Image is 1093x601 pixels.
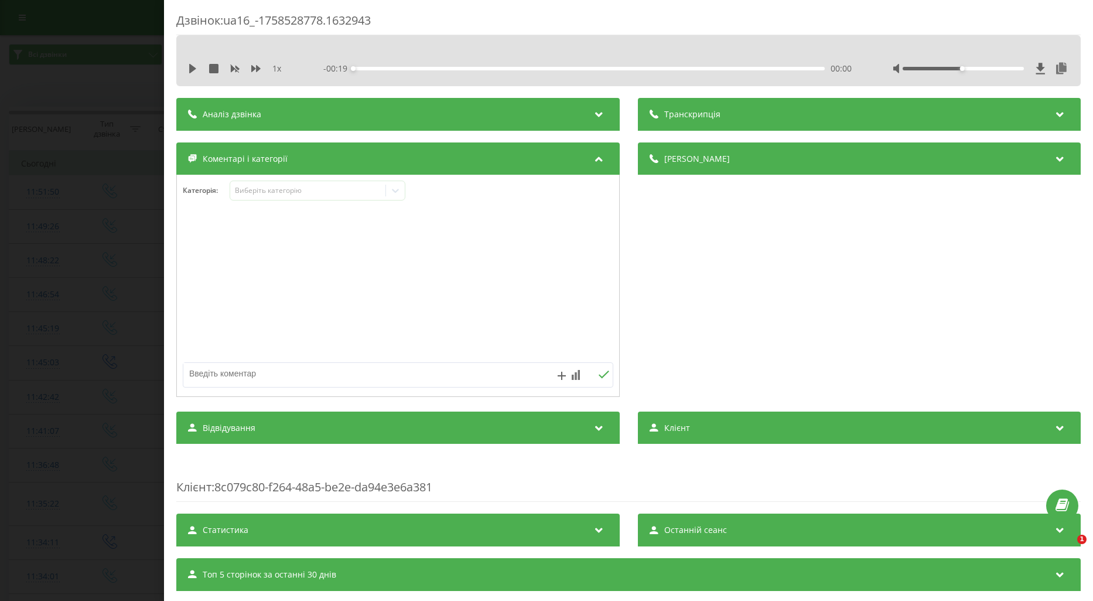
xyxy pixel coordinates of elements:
iframe: Intercom live chat [1053,535,1081,563]
div: : 8c079c80-f264-48a5-be2e-da94e3e6a381 [176,456,1081,502]
div: Виберіть категорію [234,186,381,195]
span: Клієнт [176,479,211,495]
span: Відвідування [203,422,255,434]
span: 00:00 [831,63,852,74]
div: Accessibility label [960,66,965,71]
span: Топ 5 сторінок за останні 30 днів [203,569,336,580]
span: 1 x [272,63,281,74]
div: Дзвінок : ua16_-1758528778.1632943 [176,12,1081,35]
span: - 00:19 [323,63,353,74]
span: Аналіз дзвінка [203,108,261,120]
div: Accessibility label [351,66,356,71]
span: 1 [1077,535,1087,544]
span: [PERSON_NAME] [664,153,729,165]
span: Клієнт [664,422,689,434]
span: Статистика [203,524,248,536]
span: Останній сеанс [664,524,726,536]
span: Коментарі і категорії [203,153,288,165]
h4: Категорія : [183,186,230,195]
span: Транскрипція [664,108,720,120]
